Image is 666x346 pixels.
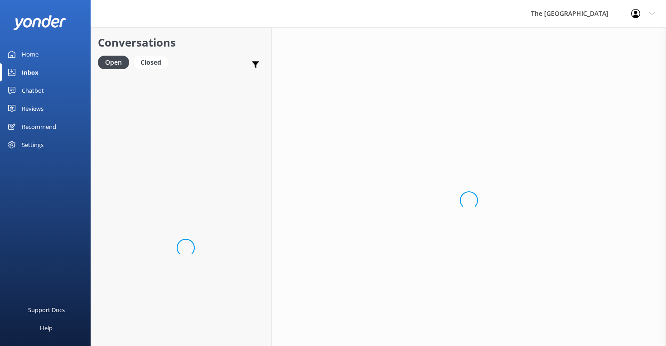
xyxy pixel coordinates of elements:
div: Help [40,319,53,337]
div: Support Docs [28,301,65,319]
div: Recommend [22,118,56,136]
div: Open [98,56,129,69]
img: yonder-white-logo.png [14,15,66,30]
div: Settings [22,136,43,154]
div: Home [22,45,39,63]
div: Inbox [22,63,39,81]
div: Reviews [22,100,43,118]
a: Closed [134,57,173,67]
div: Chatbot [22,81,44,100]
a: Open [98,57,134,67]
h2: Conversations [98,34,265,51]
div: Closed [134,56,168,69]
